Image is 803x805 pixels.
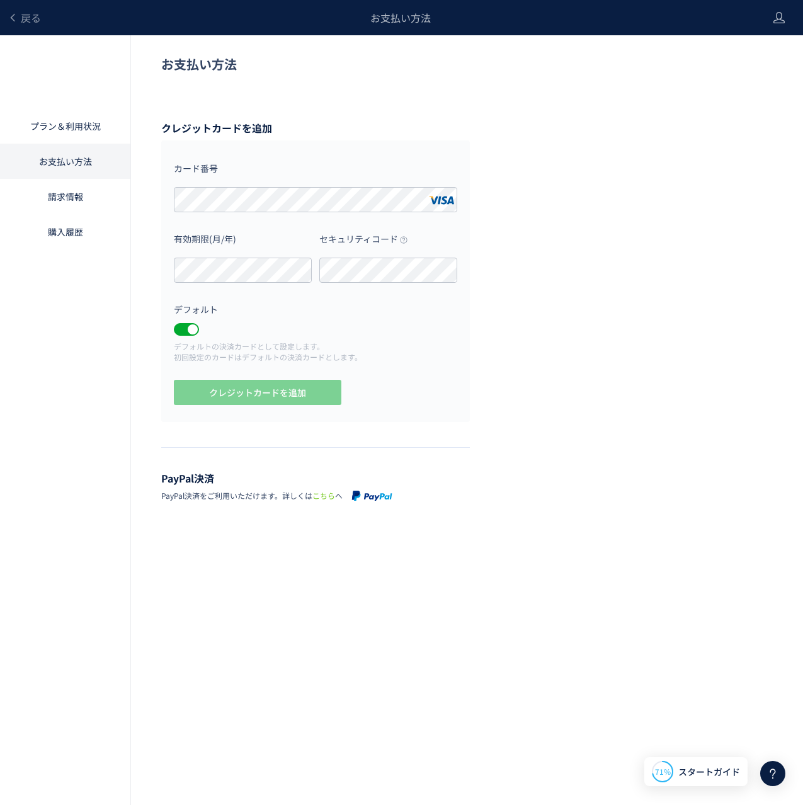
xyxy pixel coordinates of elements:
span: 戻る [21,10,41,25]
label: 有効期限(月/年) [174,226,312,258]
span: 71% [655,766,671,777]
span: PayPal決済をご利用いただけます。詳しくは へ [161,491,343,501]
label: カード番号 [174,156,457,187]
span: スタートガイド [678,765,740,779]
label: デフォルト [174,297,457,322]
a: こちら [312,490,335,501]
p: お支払い方法 [161,55,773,72]
span: クレジットカードを追加 [209,380,306,405]
button: クレジットカードを追加 [174,380,341,405]
h3: PayPal決済 [161,473,470,483]
h3: クレジットカードを追加 [161,123,470,133]
p: デフォルトの決済カードとして設定します。 初回設定のカードはデフォルトの決済カードとします。 [174,341,457,362]
div: セキュリティコード [319,226,457,251]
